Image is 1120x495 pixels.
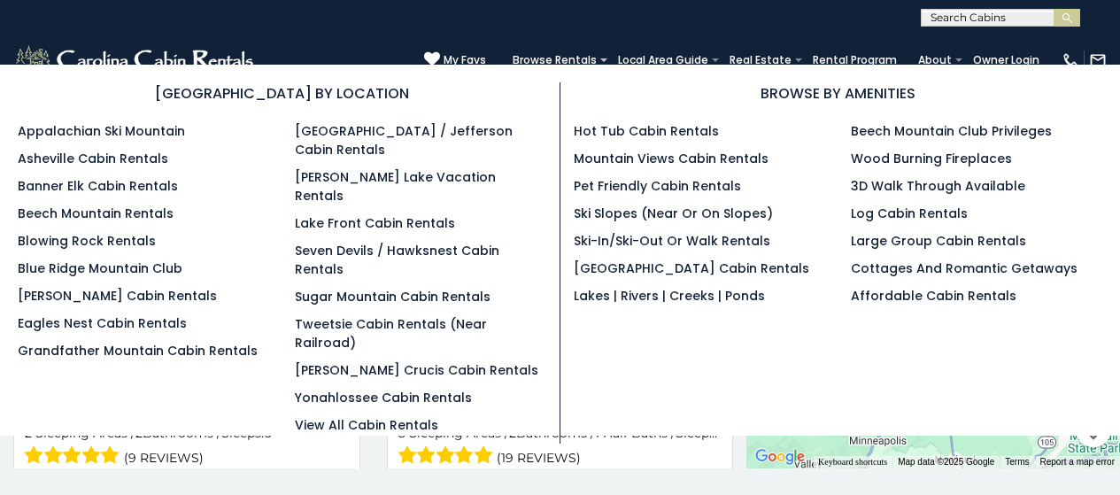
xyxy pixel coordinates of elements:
a: Mountain Views Cabin Rentals [574,150,769,167]
a: Local Area Guide [609,48,717,73]
a: Open this area in Google Maps (opens a new window) [751,445,809,468]
a: Beech Mountain Rentals [18,205,174,222]
a: [GEOGRAPHIC_DATA] / Jefferson Cabin Rentals [295,122,513,159]
a: Affordable Cabin Rentals [851,287,1016,305]
a: Browse Rentals [504,48,606,73]
a: [PERSON_NAME] Crucis Cabin Rentals [295,361,538,379]
a: Lake Front Cabin Rentals [295,214,455,232]
a: Blue Ridge Mountain Club [18,259,182,277]
h3: [GEOGRAPHIC_DATA] BY LOCATION [18,82,546,104]
a: Owner Login [964,48,1048,73]
a: Ski-in/Ski-Out or Walk Rentals [574,232,770,250]
a: Ski Slopes (Near or On Slopes) [574,205,773,222]
span: (9 reviews) [124,446,204,469]
div: Sleeping Areas / Bathrooms / Sleeps: [398,424,722,469]
a: 3D Walk Through Available [851,177,1025,195]
span: My Favs [444,52,486,68]
a: Grandfather Mountain Cabin Rentals [18,342,258,360]
a: View All Cabin Rentals [295,416,438,434]
a: Lakes | Rivers | Creeks | Ponds [574,287,765,305]
a: Hot Tub Cabin Rentals [574,122,719,140]
a: Wood Burning Fireplaces [851,150,1012,167]
a: Asheville Cabin Rentals [18,150,168,167]
button: Keyboard shortcuts [818,456,887,468]
a: [PERSON_NAME] Cabin Rentals [18,287,217,305]
a: Rental Program [804,48,906,73]
span: (19 reviews) [497,446,581,469]
a: Large Group Cabin Rentals [851,232,1026,250]
a: Tweetsie Cabin Rentals (Near Railroad) [295,315,487,352]
a: Terms (opens in new tab) [1005,457,1029,467]
a: My Favs [424,51,486,69]
a: [PERSON_NAME] Lake Vacation Rentals [295,168,496,205]
a: Appalachian Ski Mountain [18,122,185,140]
img: mail-regular-white.png [1089,51,1107,69]
a: Real Estate [721,48,800,73]
a: About [909,48,961,73]
h3: BROWSE BY AMENITIES [574,82,1103,104]
img: Google [751,445,809,468]
a: Pet Friendly Cabin Rentals [574,177,741,195]
a: Banner Elk Cabin Rentals [18,177,178,195]
a: Sugar Mountain Cabin Rentals [295,288,490,306]
div: Sleeping Areas / Bathrooms / Sleeps: [25,424,349,469]
a: Yonahlossee Cabin Rentals [295,389,472,406]
a: Blowing Rock Rentals [18,232,156,250]
a: [GEOGRAPHIC_DATA] Cabin Rentals [574,259,809,277]
span: Map data ©2025 Google [898,457,994,467]
a: Seven Devils / Hawksnest Cabin Rentals [295,242,499,278]
a: Log Cabin Rentals [851,205,968,222]
a: Beech Mountain Club Privileges [851,122,1052,140]
a: Cottages and Romantic Getaways [851,259,1078,277]
img: White-1-2.png [13,43,259,78]
a: Eagles Nest Cabin Rentals [18,314,187,332]
img: phone-regular-white.png [1062,51,1079,69]
a: Report a map error [1040,457,1115,467]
